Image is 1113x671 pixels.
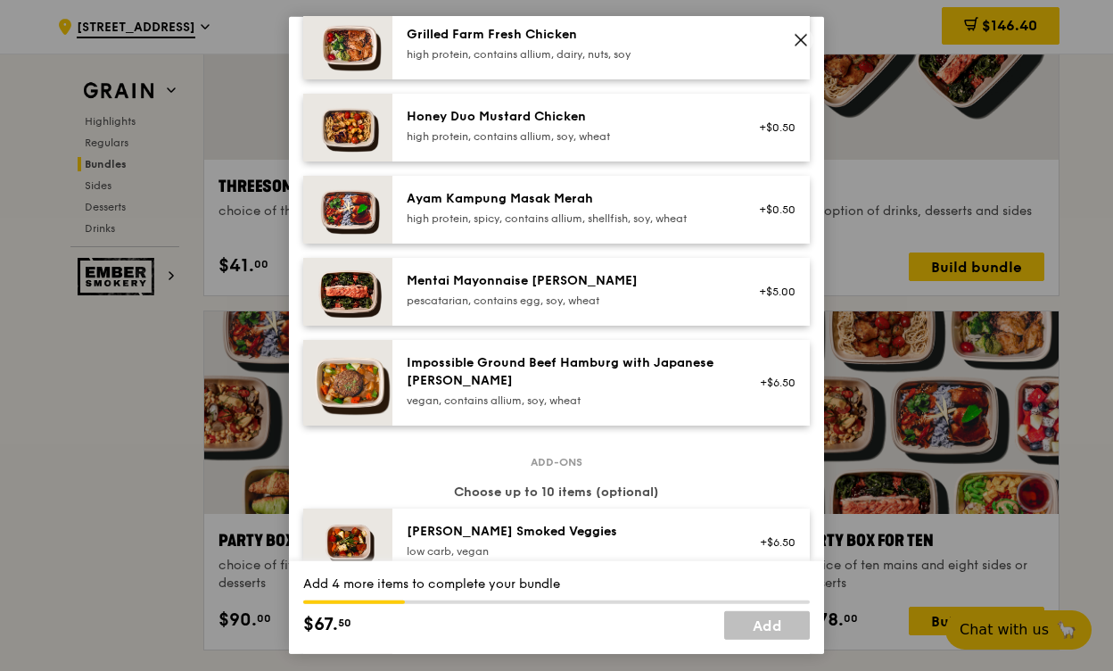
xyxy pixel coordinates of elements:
div: Honey Duo Mustard Chicken [407,108,727,126]
div: Add 4 more items to complete your bundle [303,576,810,593]
div: pescatarian, contains egg, soy, wheat [407,294,727,308]
div: high protein, spicy, contains allium, shellfish, soy, wheat [407,211,727,226]
img: daily_normal_Ayam_Kampung_Masak_Merah_Horizontal_.jpg [303,176,392,244]
div: +$0.50 [748,203,796,217]
div: high protein, contains allium, soy, wheat [407,129,727,144]
a: Add [724,611,810,640]
div: +$6.50 [748,535,796,550]
div: low carb, vegan [407,544,727,559]
span: $67. [303,611,338,638]
div: Mentai Mayonnaise [PERSON_NAME] [407,272,727,290]
img: daily_normal_Mentai-Mayonnaise-Aburi-Salmon-HORZ.jpg [303,258,392,326]
div: high protein, contains allium, dairy, nuts, soy [407,47,727,62]
div: [PERSON_NAME] Smoked Veggies [407,523,727,541]
div: +$5.00 [748,285,796,299]
div: +$0.50 [748,120,796,135]
img: daily_normal_HORZ-Grilled-Farm-Fresh-Chicken.jpg [303,12,392,79]
div: Grilled Farm Fresh Chicken [407,26,727,44]
img: daily_normal_Thyme-Rosemary-Zucchini-HORZ.jpg [303,509,392,576]
img: daily_normal_Honey_Duo_Mustard_Chicken__Horizontal_.jpg [303,94,392,162]
div: Ayam Kampung Masak Merah [407,190,727,208]
div: +$6.50 [748,376,796,390]
div: Impossible Ground Beef Hamburg with Japanese [PERSON_NAME] [407,354,727,390]
div: vegan, contains allium, soy, wheat [407,393,727,408]
img: daily_normal_HORZ-Impossible-Hamburg-With-Japanese-Curry.jpg [303,340,392,426]
span: 50 [338,616,351,630]
div: Choose up to 10 items (optional) [303,484,810,501]
span: Add-ons [524,455,589,469]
